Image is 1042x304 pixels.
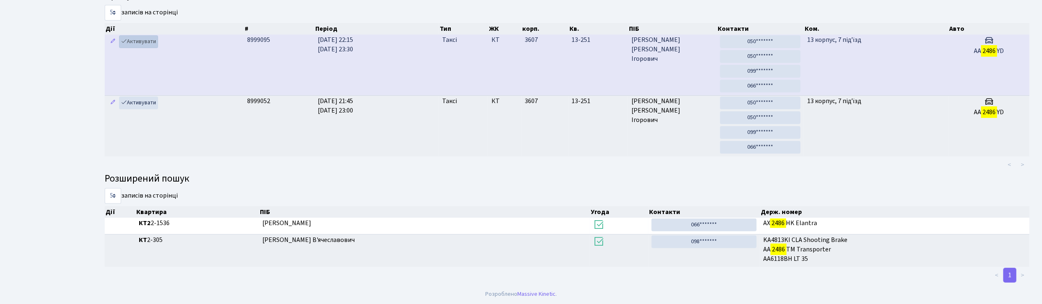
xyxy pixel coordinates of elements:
th: ПІБ [628,23,717,35]
b: КТ2 [139,219,151,228]
span: AX HK Elantra [763,219,1026,228]
th: Дії [105,23,244,35]
span: 13 корпус, 7 під'їзд [807,35,862,44]
span: 3607 [525,97,538,106]
th: Дії [105,206,135,218]
th: Держ. номер [760,206,1030,218]
span: Таксі [442,35,457,45]
b: КТ [139,235,147,244]
th: Ком. [804,23,949,35]
th: Контакти [648,206,760,218]
a: Massive Kinetic [517,290,555,298]
th: Контакти [717,23,804,35]
span: KA4813KI CLA Shooting Brake АА ТМ Transporter АА6118ВН LT 35 [763,235,1026,264]
select: записів на сторінці [105,188,121,204]
span: 3607 [525,35,538,44]
span: 2-1536 [139,219,256,228]
th: Тип [439,23,489,35]
span: [PERSON_NAME] [PERSON_NAME] Ігорович [631,35,714,64]
mark: 2486 [770,217,786,229]
th: Авто [949,23,1030,35]
th: Період [314,23,439,35]
th: Угода [590,206,648,218]
th: корп. [522,23,569,35]
mark: 2486 [771,244,786,255]
select: записів на сторінці [105,5,121,21]
a: 1 [1003,268,1017,283]
th: ЖК [489,23,522,35]
a: Редагувати [108,35,118,48]
th: ПІБ [259,206,590,218]
span: [PERSON_NAME] [PERSON_NAME] Ігорович [631,97,714,125]
div: Розроблено . [485,290,557,299]
h5: AA YD [952,108,1026,116]
h5: AA YD [952,47,1026,55]
mark: 2486 [981,106,997,118]
span: 8999052 [247,97,270,106]
span: КТ [491,35,518,45]
label: записів на сторінці [105,5,178,21]
span: [PERSON_NAME] [262,219,311,228]
span: [PERSON_NAME] В'ячеславович [262,235,355,244]
span: КТ [491,97,518,106]
a: Редагувати [108,97,118,109]
span: 8999095 [247,35,270,44]
label: записів на сторінці [105,188,178,204]
span: 2-305 [139,235,256,245]
h4: Розширений пошук [105,173,1030,185]
a: Активувати [119,97,158,109]
span: Таксі [442,97,457,106]
mark: 2486 [981,45,997,57]
span: [DATE] 22:15 [DATE] 23:30 [318,35,353,54]
th: Кв. [569,23,628,35]
span: 13-251 [572,97,625,106]
a: Активувати [119,35,158,48]
span: [DATE] 21:45 [DATE] 23:00 [318,97,353,115]
th: # [244,23,315,35]
th: Квартира [135,206,259,218]
span: 13-251 [572,35,625,45]
span: 13 корпус, 7 під'їзд [807,97,862,106]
